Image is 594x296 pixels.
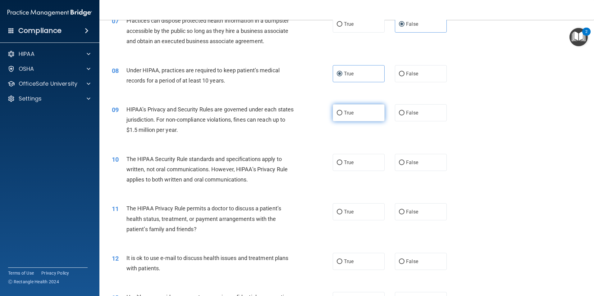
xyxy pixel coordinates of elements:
[8,279,59,285] span: Ⓒ Rectangle Health 2024
[126,205,281,232] span: The HIPAA Privacy Rule permits a doctor to discuss a patient’s health status, treatment, or payme...
[7,65,90,73] a: OSHA
[344,209,354,215] span: True
[344,71,354,77] span: True
[112,17,119,25] span: 07
[406,159,418,165] span: False
[337,22,342,27] input: True
[7,50,90,58] a: HIPAA
[406,258,418,264] span: False
[406,110,418,116] span: False
[337,72,342,76] input: True
[19,80,77,87] p: OfficeSafe University
[7,7,92,19] img: PMB logo
[406,71,418,77] span: False
[7,80,90,87] a: OfficeSafe University
[19,95,42,102] p: Settings
[399,160,404,165] input: False
[112,255,119,262] span: 12
[19,65,34,73] p: OSHA
[7,95,90,102] a: Settings
[112,205,119,213] span: 11
[406,21,418,27] span: False
[337,259,342,264] input: True
[399,111,404,115] input: False
[126,67,280,84] span: Under HIPAA, practices are required to keep patient’s medical records for a period of at least 10...
[126,106,294,133] span: HIPAA’s Privacy and Security Rules are governed under each states jurisdiction. For non-complianc...
[399,210,404,214] input: False
[344,21,354,27] span: True
[19,50,34,58] p: HIPAA
[8,270,34,276] a: Terms of Use
[569,28,588,46] button: Open Resource Center, 2 new notifications
[344,159,354,165] span: True
[112,67,119,74] span: 08
[112,106,119,114] span: 09
[406,209,418,215] span: False
[344,258,354,264] span: True
[399,22,404,27] input: False
[126,156,288,183] span: The HIPAA Security Rule standards and specifications apply to written, not oral communications. H...
[41,270,69,276] a: Privacy Policy
[337,210,342,214] input: True
[399,72,404,76] input: False
[337,160,342,165] input: True
[399,259,404,264] input: False
[126,255,289,271] span: It is ok to use e-mail to discuss health issues and treatment plans with patients.
[18,26,62,35] h4: Compliance
[344,110,354,116] span: True
[112,156,119,163] span: 10
[337,111,342,115] input: True
[126,17,289,44] span: Practices can dispose protected health information in a dumpster accessible by the public so long...
[585,32,587,40] div: 2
